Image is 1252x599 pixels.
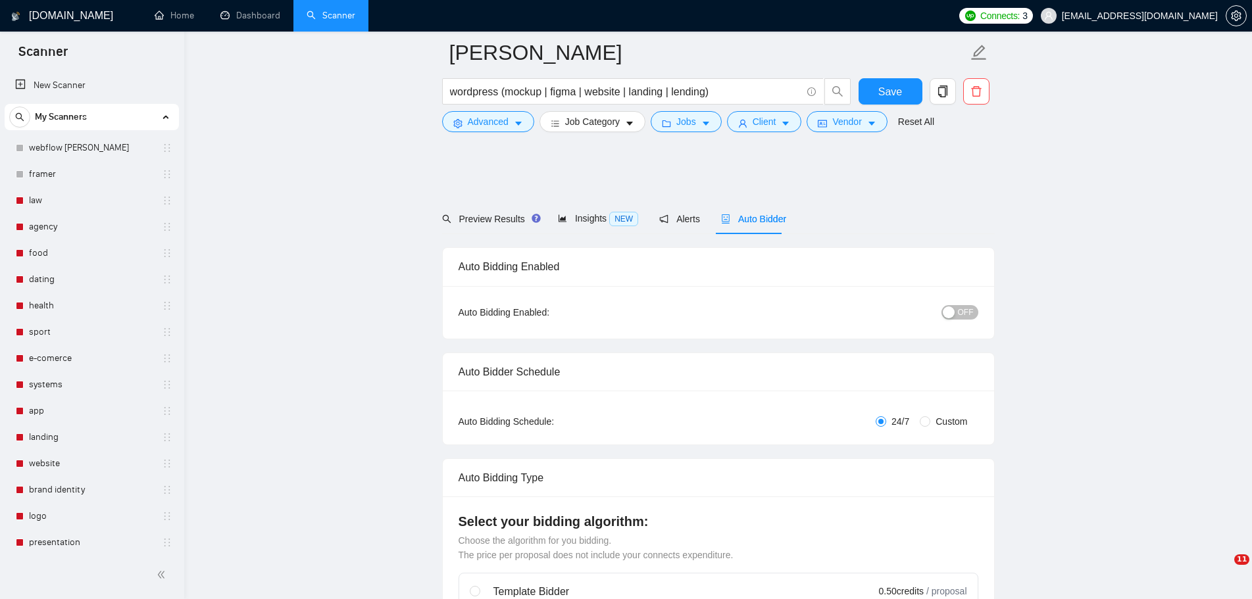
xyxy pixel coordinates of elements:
span: My Scanners [35,104,87,130]
a: health [29,293,154,319]
a: app [29,398,154,424]
span: holder [162,169,172,180]
span: folder [662,118,671,128]
span: user [738,118,747,128]
span: 3 [1022,9,1028,23]
span: Preview Results [442,214,537,224]
span: holder [162,222,172,232]
span: user [1044,11,1053,20]
span: caret-down [701,118,711,128]
span: holder [162,485,172,495]
div: Auto Bidding Enabled [459,248,978,285]
div: Auto Bidding Schedule: [459,414,632,429]
a: webflow [PERSON_NAME] [29,135,154,161]
span: caret-down [514,118,523,128]
span: setting [453,118,463,128]
a: law [29,187,154,214]
span: search [10,112,30,122]
button: idcardVendorcaret-down [807,111,887,132]
span: idcard [818,118,827,128]
span: holder [162,458,172,469]
span: / proposal [926,585,966,598]
button: delete [963,78,989,105]
span: holder [162,537,172,548]
span: search [825,85,850,97]
span: 24/7 [886,414,914,429]
img: logo [11,6,20,27]
span: holder [162,327,172,337]
button: search [9,107,30,128]
span: Choose the algorithm for you bidding. The price per proposal does not include your connects expen... [459,535,734,560]
span: double-left [157,568,170,581]
input: Search Freelance Jobs... [450,84,801,100]
span: caret-down [625,118,634,128]
a: Reset All [898,114,934,129]
span: OFF [958,305,974,320]
div: Auto Bidder Schedule [459,353,978,391]
li: New Scanner [5,72,179,99]
span: NEW [609,212,638,226]
span: edit [970,44,988,61]
a: homeHome [155,10,194,21]
span: robot [721,214,730,224]
span: Save [878,84,902,100]
a: systems [29,371,154,398]
h4: Select your bidding algorithm: [459,512,978,531]
span: caret-down [781,118,790,128]
div: Tooltip anchor [530,212,542,224]
span: Auto Bidder [721,214,786,224]
button: userClientcaret-down [727,111,802,132]
span: holder [162,353,172,364]
a: dating [29,266,154,293]
span: bars [551,118,560,128]
span: holder [162,300,172,311]
span: Connects: [980,9,1020,23]
button: copy [930,78,956,105]
span: notification [659,214,668,224]
span: delete [964,85,989,97]
div: Auto Bidding Enabled: [459,305,632,320]
span: Jobs [676,114,696,129]
a: searchScanner [307,10,355,21]
span: Insights [558,213,638,224]
span: 11 [1234,554,1249,565]
iframe: Intercom live chat [1207,554,1239,586]
span: Custom [930,414,972,429]
button: setting [1226,5,1247,26]
span: Scanner [8,42,78,70]
span: holder [162,143,172,153]
button: folderJobscaret-down [651,111,722,132]
a: presentation [29,529,154,556]
button: Save [859,78,922,105]
span: setting [1226,11,1246,21]
button: search [824,78,851,105]
span: area-chart [558,214,567,223]
a: logo [29,503,154,529]
span: holder [162,248,172,258]
button: barsJob Categorycaret-down [539,111,645,132]
span: search [442,214,451,224]
span: holder [162,406,172,416]
span: holder [162,274,172,285]
a: food [29,240,154,266]
span: Vendor [832,114,861,129]
span: 0.50 credits [879,584,924,598]
a: landing [29,424,154,450]
a: New Scanner [15,72,168,99]
a: agency [29,214,154,240]
span: holder [162,511,172,521]
img: upwork-logo.png [965,11,976,21]
input: Scanner name... [449,36,968,69]
span: Client [753,114,776,129]
a: e-comerce [29,345,154,371]
a: dashboardDashboard [220,10,280,21]
span: holder [162,432,172,443]
a: setting [1226,11,1247,21]
span: caret-down [867,118,876,128]
span: Advanced [468,114,509,129]
a: brand identity [29,477,154,503]
span: holder [162,379,172,390]
a: sport [29,319,154,345]
span: info-circle [807,87,816,96]
div: Auto Bidding Type [459,459,978,496]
